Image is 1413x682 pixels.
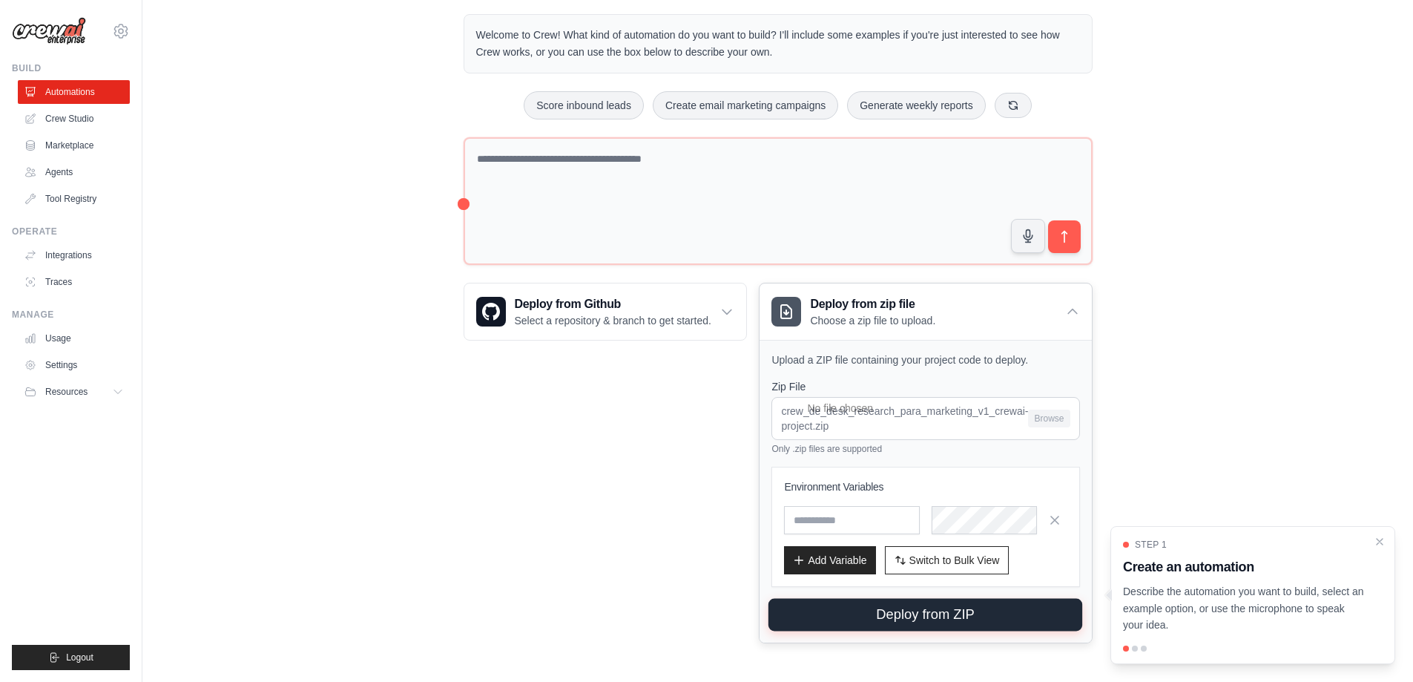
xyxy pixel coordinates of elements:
[12,645,130,670] button: Logout
[18,243,130,267] a: Integrations
[768,599,1082,632] button: Deploy from ZIP
[12,62,130,74] div: Build
[18,107,130,131] a: Crew Studio
[1135,539,1167,551] span: Step 1
[18,160,130,184] a: Agents
[18,380,130,404] button: Resources
[1339,611,1413,682] iframe: Chat Widget
[524,91,644,119] button: Score inbound leads
[18,134,130,157] a: Marketplace
[18,187,130,211] a: Tool Registry
[515,295,711,313] h3: Deploy from Github
[12,17,86,45] img: Logo
[45,386,88,398] span: Resources
[810,313,935,328] p: Choose a zip file to upload.
[771,353,1079,367] p: Upload a ZIP file containing your project code to deploy.
[18,80,130,104] a: Automations
[784,546,875,574] button: Add Variable
[476,27,1080,61] p: Welcome to Crew! What kind of automation do you want to build? I'll include some examples if you'...
[909,553,1000,568] span: Switch to Bulk View
[515,313,711,328] p: Select a repository & branch to get started.
[1123,557,1365,577] h3: Create an automation
[1339,611,1413,682] div: Widget de chat
[771,397,1079,440] input: crew_de_desk_research_para_marketing_v1_crewai-project.zip Browse
[885,546,1009,574] button: Switch to Bulk View
[784,479,1067,494] h3: Environment Variables
[653,91,838,119] button: Create email marketing campaigns
[771,443,1079,455] p: Only .zip files are supported
[1374,536,1386,548] button: Close walkthrough
[810,295,935,313] h3: Deploy from zip file
[18,327,130,350] a: Usage
[1123,583,1365,634] p: Describe the automation you want to build, select an example option, or use the microphone to spe...
[771,379,1079,394] label: Zip File
[12,226,130,237] div: Operate
[847,91,986,119] button: Generate weekly reports
[66,652,93,663] span: Logout
[18,270,130,294] a: Traces
[12,309,130,321] div: Manage
[18,353,130,377] a: Settings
